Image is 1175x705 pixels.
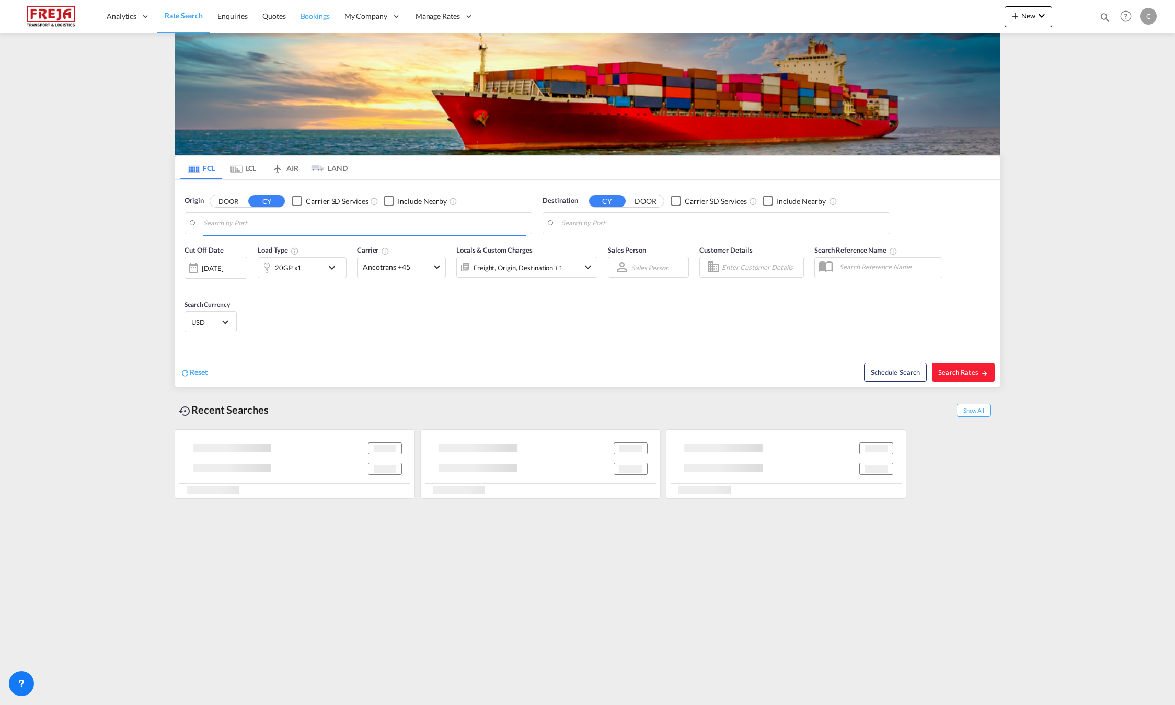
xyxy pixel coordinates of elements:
[1035,9,1048,22] md-icon: icon-chevron-down
[1117,7,1140,26] div: Help
[202,264,223,273] div: [DATE]
[180,156,348,179] md-pagination-wrapper: Use the left and right arrow keys to navigate between tabs
[981,370,988,377] md-icon: icon-arrow-right
[763,196,826,207] md-checkbox: Checkbox No Ink
[749,197,757,206] md-icon: Unchecked: Search for CY (Container Yard) services for all selected carriers.Checked : Search for...
[271,162,284,170] md-icon: icon-airplane
[185,246,224,254] span: Cut Off Date
[190,314,231,329] md-select: Select Currency: $ USDUnited States Dollar
[175,33,1000,155] img: LCL+%26+FCL+BACKGROUND.png
[275,260,302,275] div: 20GP x1
[957,404,991,417] span: Show All
[180,367,208,379] div: icon-refreshReset
[456,257,597,278] div: Freight Origin Destination Factory Stuffingicon-chevron-down
[561,215,884,231] input: Search by Port
[191,317,221,327] span: USD
[357,246,389,254] span: Carrier
[258,246,299,254] span: Load Type
[384,196,447,207] md-checkbox: Checkbox No Ink
[1009,12,1048,20] span: New
[1099,12,1111,23] md-icon: icon-magnify
[175,398,273,422] div: Recent Searches
[671,196,747,207] md-checkbox: Checkbox No Ink
[543,196,578,206] span: Destination
[185,196,203,206] span: Origin
[185,278,192,292] md-datepicker: Select
[1140,8,1157,25] div: C
[699,246,752,254] span: Customer Details
[889,247,897,255] md-icon: Your search will be saved by the below given name
[326,261,343,274] md-icon: icon-chevron-down
[370,197,378,206] md-icon: Unchecked: Search for CY (Container Yard) services for all selected carriers.Checked : Search for...
[582,261,594,274] md-icon: icon-chevron-down
[1009,9,1021,22] md-icon: icon-plus 400-fg
[222,156,264,179] md-tab-item: LCL
[685,196,747,207] div: Carrier SD Services
[722,259,800,275] input: Enter Customer Details
[248,195,285,207] button: CY
[107,11,136,21] span: Analytics
[175,180,1000,387] div: Origin DOOR CY Checkbox No InkUnchecked: Search for CY (Container Yard) services for all selected...
[210,195,247,207] button: DOOR
[306,196,368,207] div: Carrier SD Services
[262,12,285,20] span: Quotes
[1117,7,1135,25] span: Help
[185,257,247,279] div: [DATE]
[190,368,208,377] span: Reset
[630,260,670,275] md-select: Sales Person
[381,247,389,255] md-icon: The selected Trucker/Carrierwill be displayed in the rate results If the rates are from another f...
[938,368,988,377] span: Search Rates
[306,156,348,179] md-tab-item: LAND
[589,195,626,207] button: CY
[363,262,431,272] span: Ancotrans +45
[301,12,330,20] span: Bookings
[180,368,190,378] md-icon: icon-refresh
[627,195,664,207] button: DOOR
[180,156,222,179] md-tab-item: FCL
[1005,6,1052,27] button: icon-plus 400-fgNewicon-chevron-down
[814,246,897,254] span: Search Reference Name
[165,11,203,20] span: Rate Search
[258,257,347,278] div: 20GP x1icon-chevron-down
[217,12,248,20] span: Enquiries
[449,197,457,206] md-icon: Unchecked: Ignores neighbouring ports when fetching rates.Checked : Includes neighbouring ports w...
[344,11,387,21] span: My Company
[291,247,299,255] md-icon: icon-information-outline
[864,363,927,382] button: Note: By default Schedule search will only considerorigin ports, destination ports and cut off da...
[416,11,460,21] span: Manage Rates
[185,301,230,309] span: Search Currency
[932,363,995,382] button: Search Ratesicon-arrow-right
[474,260,563,275] div: Freight Origin Destination Factory Stuffing
[456,246,533,254] span: Locals & Custom Charges
[777,196,826,207] div: Include Nearby
[179,405,191,417] md-icon: icon-backup-restore
[829,197,837,206] md-icon: Unchecked: Ignores neighbouring ports when fetching rates.Checked : Includes neighbouring ports w...
[608,246,646,254] span: Sales Person
[398,196,447,207] div: Include Nearby
[834,259,942,275] input: Search Reference Name
[264,156,306,179] md-tab-item: AIR
[16,5,86,28] img: 586607c025bf11f083711d99603023e7.png
[292,196,368,207] md-checkbox: Checkbox No Ink
[203,215,526,231] input: Search by Port
[1099,12,1111,27] div: icon-magnify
